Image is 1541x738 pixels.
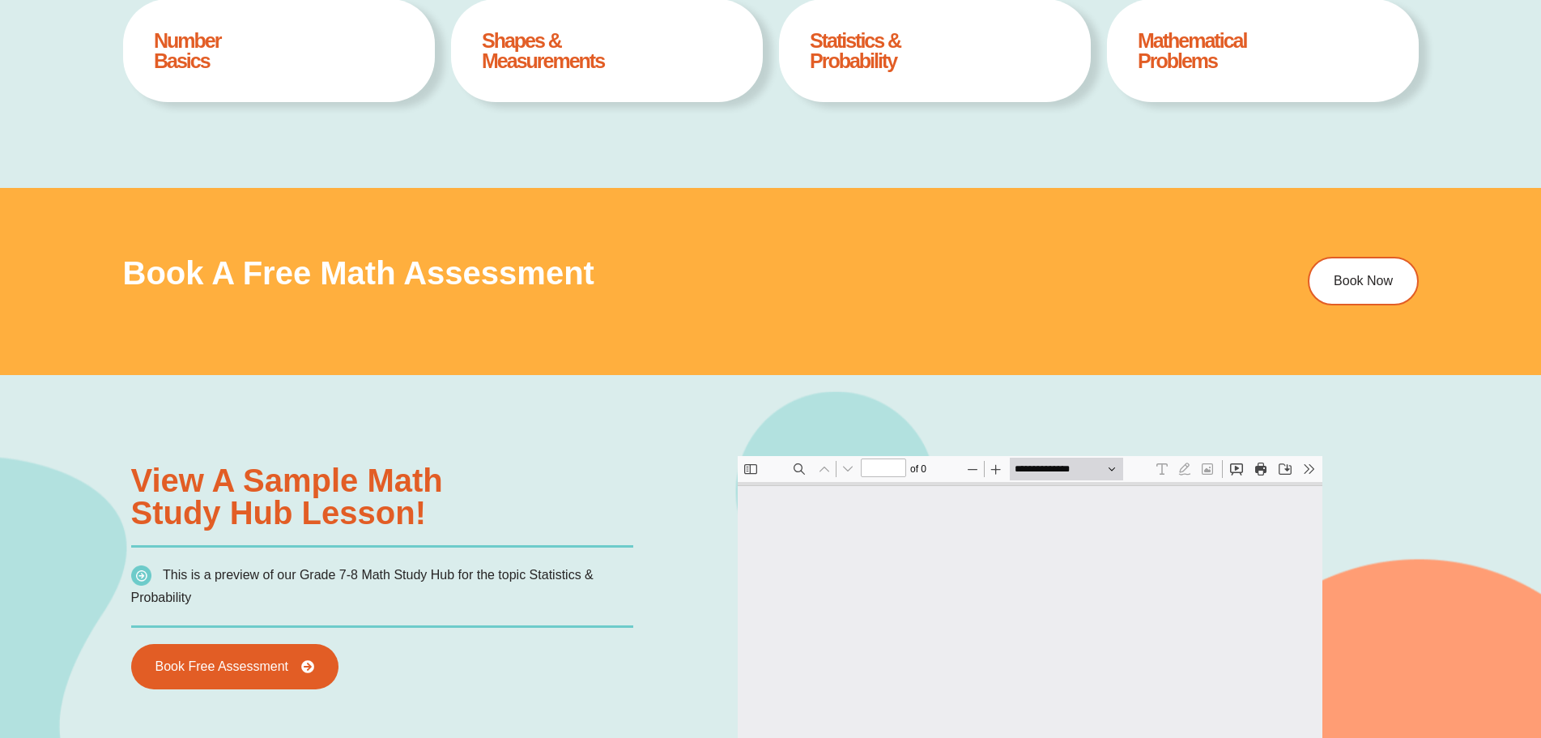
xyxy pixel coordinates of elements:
span: Book Free Assessment [155,660,289,673]
h4: Statistics & Probability [810,31,1059,71]
button: Add or edit images [458,2,481,24]
h4: Mathematical Problems [1138,31,1387,71]
img: icon-list.png [131,565,151,586]
a: Book Free Assessment [131,644,339,689]
h4: Number Basics [154,31,403,71]
span: of ⁨0⁩ [170,2,194,24]
span: This is a preview of our Grade 7-8 Math Study Hub for the topic Statistics & Probability [131,568,594,604]
iframe: Chat Widget [1271,555,1541,738]
a: Book Now [1308,257,1419,305]
h3: View a sample Math Study Hub lesson! [131,464,633,529]
button: Draw [436,2,458,24]
h3: Book a Free Math Assessment [123,257,1147,289]
h4: Shapes & Measurements [482,31,731,71]
span: Book Now [1334,275,1393,288]
button: Text [413,2,436,24]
